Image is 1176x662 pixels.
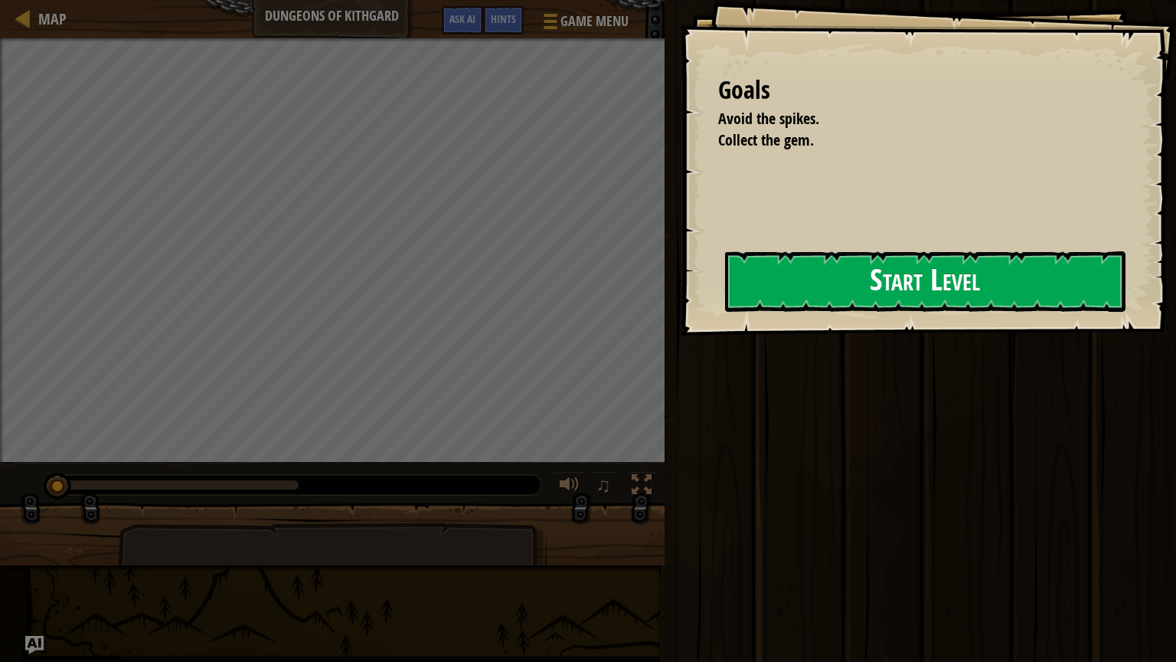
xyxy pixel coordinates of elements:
span: Avoid the spikes. [718,108,819,129]
button: Toggle fullscreen [626,471,657,503]
li: Collect the gem. [699,129,1119,152]
span: Map [38,8,67,29]
button: Start Level [725,251,1125,312]
span: Collect the gem. [718,129,814,150]
button: Ask AI [442,6,483,34]
div: Goals [718,73,1122,108]
span: Hints [491,11,516,26]
a: Map [31,8,67,29]
span: Ask AI [449,11,475,26]
li: Avoid the spikes. [699,108,1119,130]
button: Adjust volume [554,471,585,503]
button: Game Menu [531,6,638,42]
button: ♫ [593,471,619,503]
span: ♫ [596,474,611,496]
span: Game Menu [560,11,629,31]
button: Ask AI [25,636,44,654]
